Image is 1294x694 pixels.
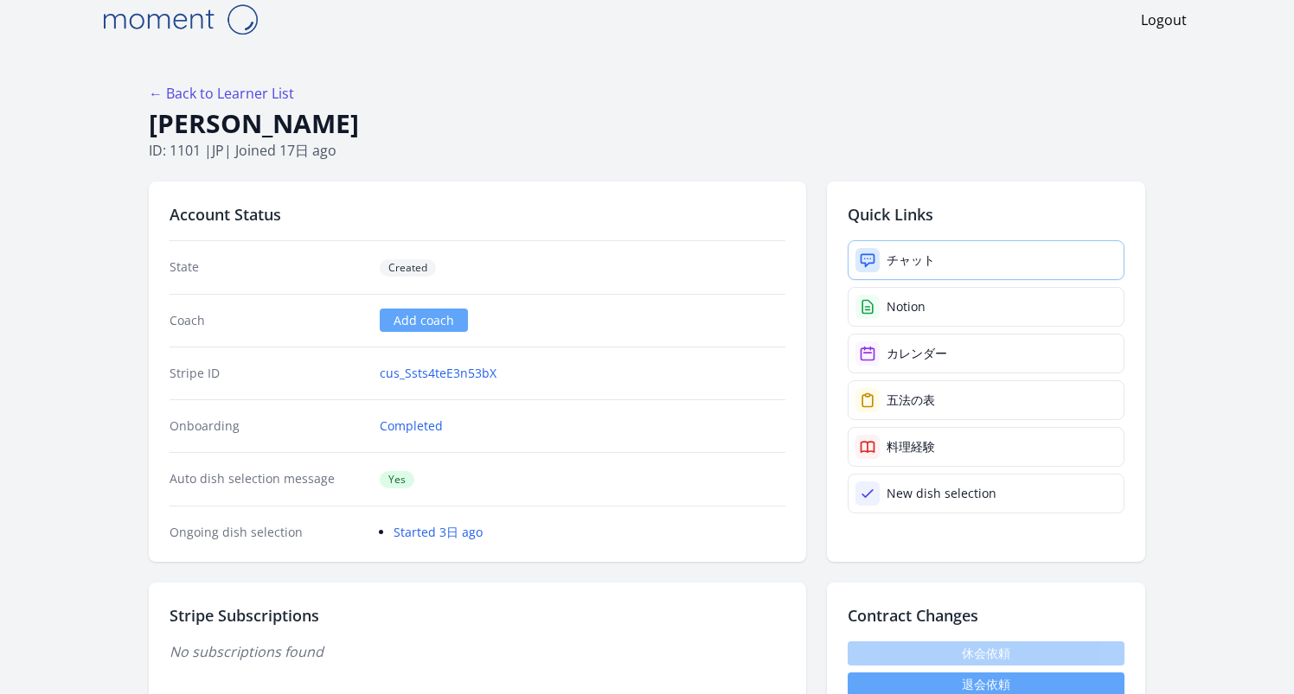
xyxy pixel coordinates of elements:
div: チャット [887,251,935,269]
span: Created [380,259,436,277]
h2: Account Status [170,202,785,226]
a: Notion [848,287,1124,327]
dt: Coach [170,312,366,329]
a: 五法の表 [848,380,1124,420]
a: Logout [1141,10,1187,30]
a: cus_Ssts4teE3n53bX [380,365,496,382]
p: No subscriptions found [170,641,785,662]
a: Started 3日 ago [394,524,483,540]
a: Add coach [380,309,468,332]
dt: Ongoing dish selection [170,524,366,541]
span: jp [212,141,224,160]
a: 料理経験 [848,427,1124,467]
p: ID: 1101 | | Joined 17日 ago [149,140,1145,161]
a: Completed [380,417,443,435]
dt: Auto dish selection message [170,470,366,488]
a: チャット [848,240,1124,280]
div: Notion [887,298,926,315]
span: 休会依頼 [848,641,1124,665]
h1: [PERSON_NAME] [149,107,1145,140]
div: 料理経験 [887,438,935,455]
dt: State [170,258,366,277]
div: New dish selection [887,485,996,502]
h2: Quick Links [848,202,1124,226]
a: ← Back to Learner List [149,84,294,103]
a: カレンダー [848,334,1124,373]
dt: Onboarding [170,417,366,435]
div: 五法の表 [887,392,935,409]
a: New dish selection [848,474,1124,513]
h2: Contract Changes [848,603,1124,627]
span: Yes [380,471,414,488]
div: カレンダー [887,345,947,362]
dt: Stripe ID [170,365,366,382]
h2: Stripe Subscriptions [170,603,785,627]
